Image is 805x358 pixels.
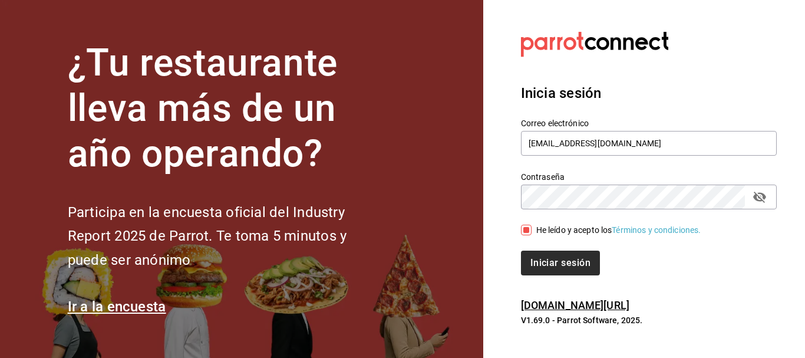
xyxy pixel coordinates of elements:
[68,41,386,176] h1: ¿Tu restaurante lleva más de un año operando?
[521,314,777,326] p: V1.69.0 - Parrot Software, 2025.
[68,298,166,315] a: Ir a la encuesta
[521,131,777,156] input: Ingresa tu correo electrónico
[750,187,770,207] button: passwordField
[612,225,701,235] a: Términos y condiciones.
[521,299,629,311] a: [DOMAIN_NAME][URL]
[68,201,386,272] h2: Participa en la encuesta oficial del Industry Report 2025 de Parrot. Te toma 5 minutos y puede se...
[521,119,777,127] label: Correo electrónico
[521,173,777,181] label: Contraseña
[521,83,777,104] h3: Inicia sesión
[536,224,701,237] div: He leído y acepto los
[521,251,600,275] button: Iniciar sesión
